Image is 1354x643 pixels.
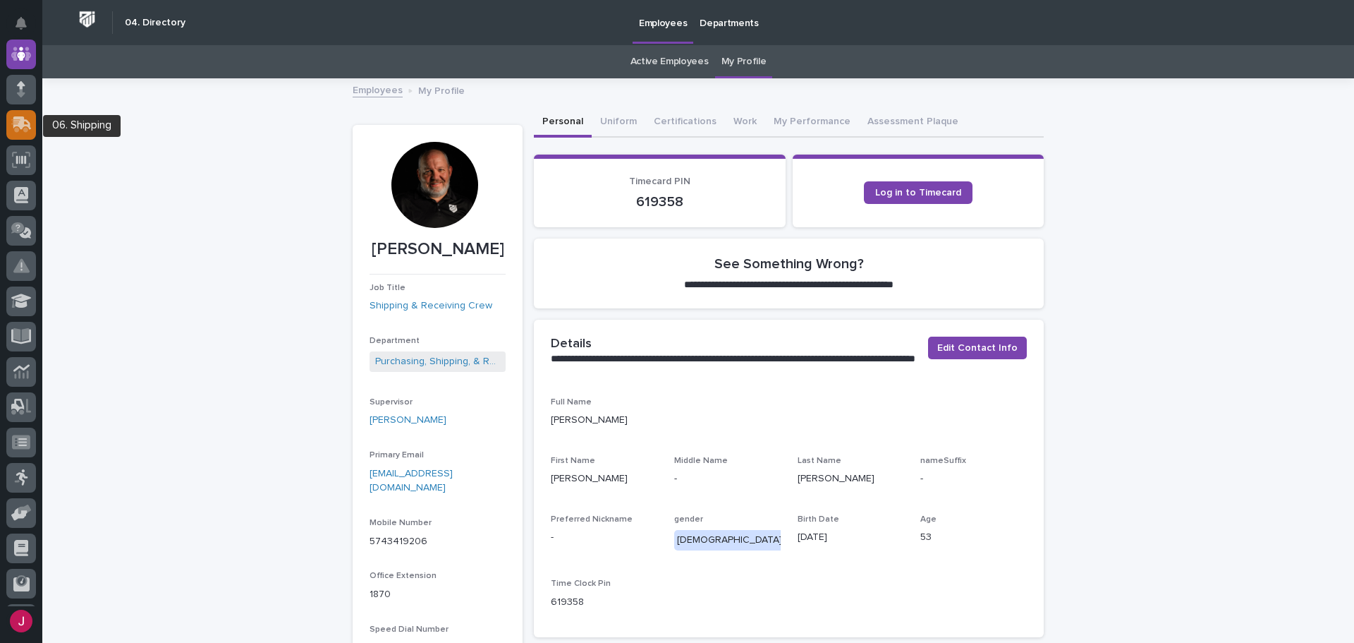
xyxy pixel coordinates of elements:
[551,337,592,352] h2: Details
[798,530,904,545] p: [DATE]
[370,413,446,428] a: [PERSON_NAME]
[551,398,592,407] span: Full Name
[875,188,961,198] span: Log in to Timecard
[370,398,413,407] span: Supervisor
[551,595,657,610] p: 619358
[798,457,841,465] span: Last Name
[551,413,1027,428] p: [PERSON_NAME]
[674,530,785,551] div: [DEMOGRAPHIC_DATA]
[370,519,432,527] span: Mobile Number
[859,108,967,138] button: Assessment Plaque
[674,457,728,465] span: Middle Name
[798,515,839,524] span: Birth Date
[551,515,633,524] span: Preferred Nickname
[18,17,36,40] div: Notifications
[370,299,492,313] a: Shipping & Receiving Crew
[928,337,1027,359] button: Edit Contact Info
[370,536,427,546] a: 5743419206
[937,341,1018,355] span: Edit Contact Info
[592,108,645,138] button: Uniform
[725,108,765,138] button: Work
[920,471,1027,486] p: -
[920,457,966,465] span: nameSuffix
[714,256,864,272] h2: See Something Wrong?
[370,239,506,260] p: [PERSON_NAME]
[370,469,453,493] a: [EMAIL_ADDRESS][DOMAIN_NAME]
[920,530,1027,545] p: 53
[74,6,100,32] img: Workspace Logo
[6,606,36,636] button: users-avatar
[125,17,185,29] h2: 04. Directory
[370,587,506,602] p: 1870
[629,176,690,186] span: Timecard PIN
[551,471,657,486] p: [PERSON_NAME]
[551,530,657,545] p: -
[534,108,592,138] button: Personal
[798,471,904,486] p: [PERSON_NAME]
[370,572,437,580] span: Office Extension
[674,515,703,524] span: gender
[721,45,767,78] a: My Profile
[370,625,449,634] span: Speed Dial Number
[864,181,972,204] a: Log in to Timecard
[353,81,403,97] a: Employees
[920,515,937,524] span: Age
[551,193,769,210] p: 619358
[418,82,465,97] p: My Profile
[370,451,424,459] span: Primary Email
[370,337,420,345] span: Department
[551,579,611,588] span: Time Clock Pin
[6,8,36,38] button: Notifications
[630,45,709,78] a: Active Employees
[645,108,725,138] button: Certifications
[375,354,500,369] a: Purchasing, Shipping, & Receiving
[370,284,405,292] span: Job Title
[551,457,595,465] span: First Name
[674,471,781,486] p: -
[765,108,859,138] button: My Performance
